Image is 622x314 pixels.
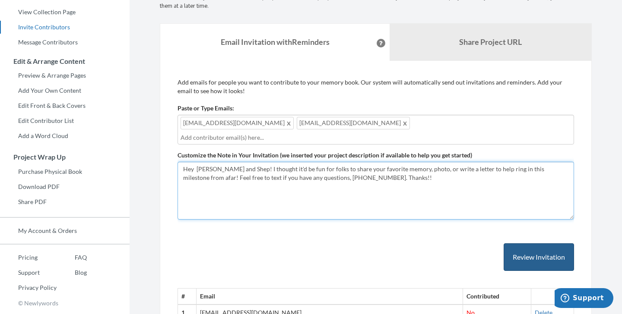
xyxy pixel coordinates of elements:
textarea: Hi everyone! [PERSON_NAME]'s 40th is coming up ([DATE]) and for those that won't be able to make ... [178,162,574,220]
b: Share Project URL [459,37,522,47]
h3: Edit & Arrange Content [0,57,130,65]
p: Add emails for people you want to contribute to your memory book. Our system will automatically s... [178,78,574,95]
button: Review Invitation [504,243,574,271]
a: Blog [57,266,87,279]
iframe: Opens a widget where you can chat to one of our agents [555,288,613,310]
span: [EMAIL_ADDRESS][DOMAIN_NAME] [181,117,294,129]
th: # [178,289,197,305]
input: Add contributor email(s) here... [181,133,571,142]
th: Email [196,289,463,305]
label: Paste or Type Emails: [178,104,234,113]
a: FAQ [57,251,87,264]
label: Customize the Note in Your Invitation (we inserted your project description if available to help ... [178,151,472,160]
h3: Project Wrap Up [0,153,130,161]
span: [EMAIL_ADDRESS][DOMAIN_NAME] [297,117,410,129]
strong: Email Invitation with Reminders [221,37,330,47]
th: Contributed [463,289,531,305]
